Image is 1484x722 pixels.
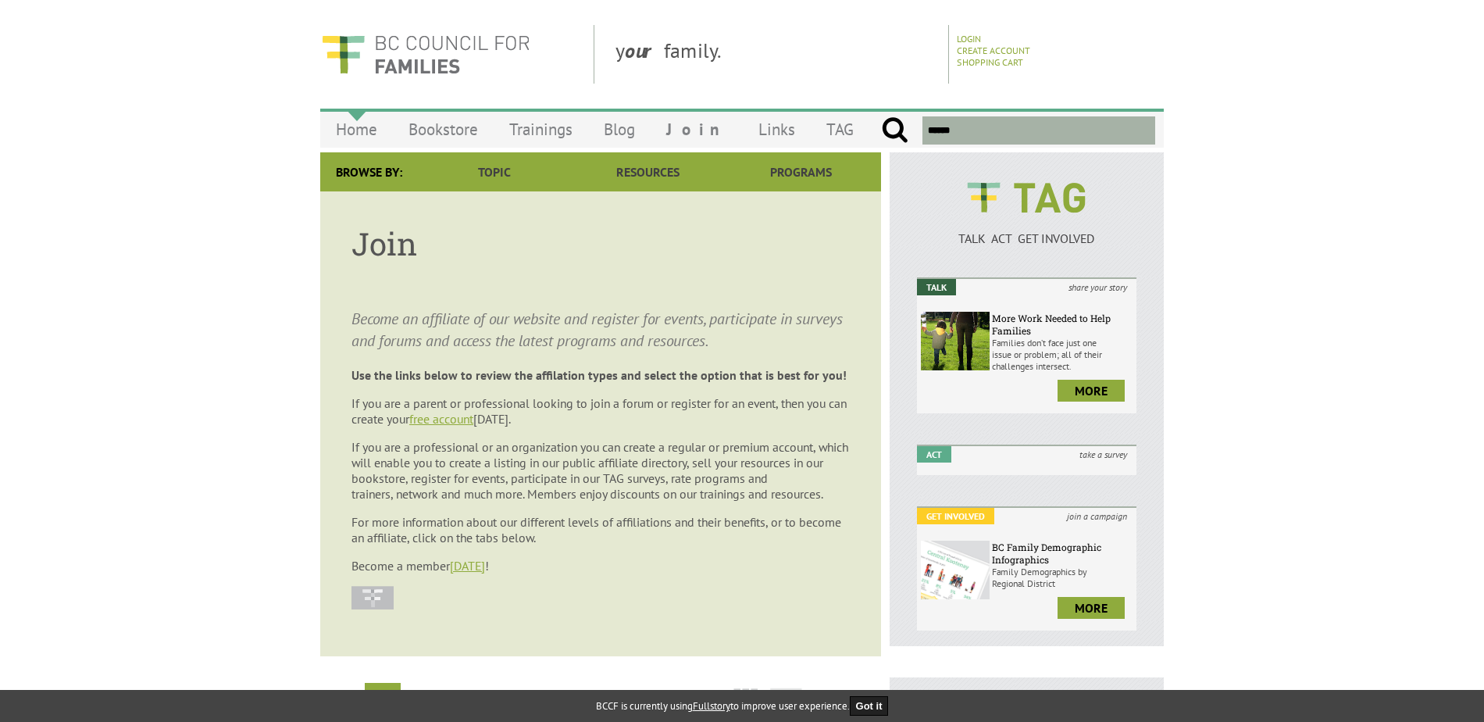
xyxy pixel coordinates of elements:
[992,337,1133,372] p: Families don’t face just one issue or problem; all of their challenges intersect.
[743,111,811,148] a: Links
[725,152,878,191] a: Programs
[351,308,850,352] p: Become an affiliate of our website and register for events, participate in surveys and forums and...
[450,558,485,574] a: [DATE]
[917,279,956,295] em: Talk
[956,168,1097,227] img: BCCF's TAG Logo
[351,367,847,383] strong: Use the links below to review the affilation types and select the option that is best for you!
[1058,380,1125,402] a: more
[651,111,743,148] a: Join
[992,566,1133,589] p: Family Demographics by Regional District
[1070,446,1136,463] i: take a survey
[992,312,1133,337] h6: More Work Needed to Help Families
[992,541,1133,566] h6: BC Family Demographic Infographics
[770,688,829,713] img: slide-icon.png
[320,25,531,84] img: BC Council for FAMILIES
[917,215,1136,246] a: TALK ACT GET INVOLVED
[351,223,850,264] h1: Join
[351,514,850,545] p: For more information about our different levels of affiliations and their benefits, or to become ...
[625,38,664,63] strong: our
[957,56,1023,68] a: Shopping Cart
[320,152,418,191] div: Browse By:
[811,111,869,148] a: TAG
[351,439,848,502] span: If you are a professional or an organization you can create a regular or premium account, which w...
[588,111,651,148] a: Blog
[917,231,1136,246] p: TALK ACT GET INVOLVED
[957,33,981,45] a: Login
[494,111,588,148] a: Trainings
[409,411,473,427] a: free account
[351,395,850,427] p: If you are a parent or professional looking to join a forum or register for an event, then you ca...
[1058,508,1136,524] i: join a campaign
[850,696,889,716] button: Got it
[917,508,994,524] em: Get Involved
[733,688,758,713] img: grid-icon.png
[917,446,951,463] em: Act
[320,111,393,148] a: Home
[957,45,1030,56] a: Create Account
[603,25,949,84] div: y family.
[1058,597,1125,619] a: more
[571,152,724,191] a: Resources
[693,699,730,713] a: Fullstory
[881,116,908,145] input: Submit
[351,558,850,574] p: Become a member !
[1059,279,1136,295] i: share your story
[393,111,494,148] a: Bookstore
[365,683,401,709] h2: Join
[418,152,571,191] a: Topic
